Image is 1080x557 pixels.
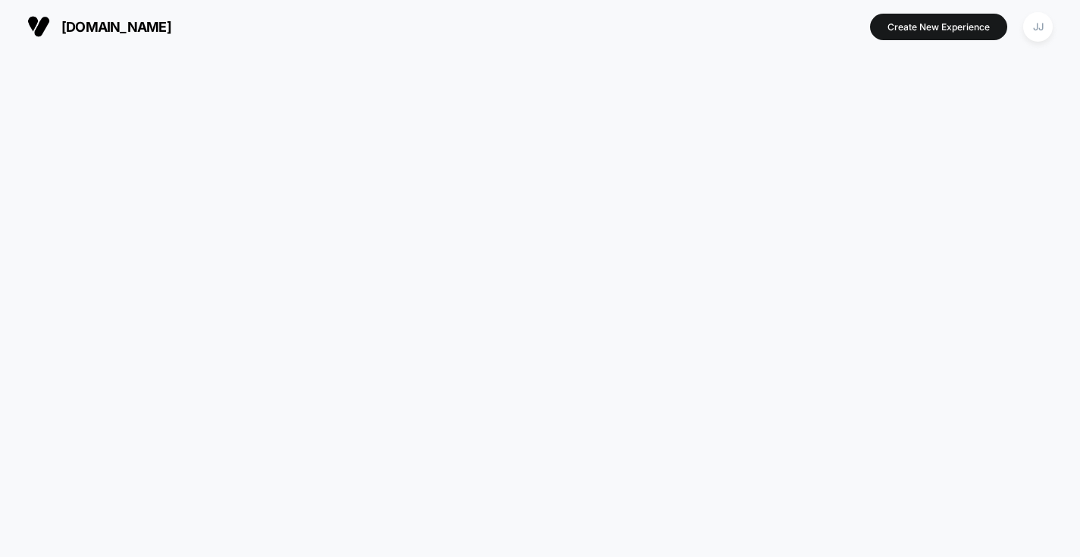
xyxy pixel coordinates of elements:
[1023,12,1053,42] div: JJ
[61,19,171,35] span: [DOMAIN_NAME]
[23,14,176,39] button: [DOMAIN_NAME]
[27,15,50,38] img: Visually logo
[1019,11,1057,42] button: JJ
[870,14,1007,40] button: Create New Experience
